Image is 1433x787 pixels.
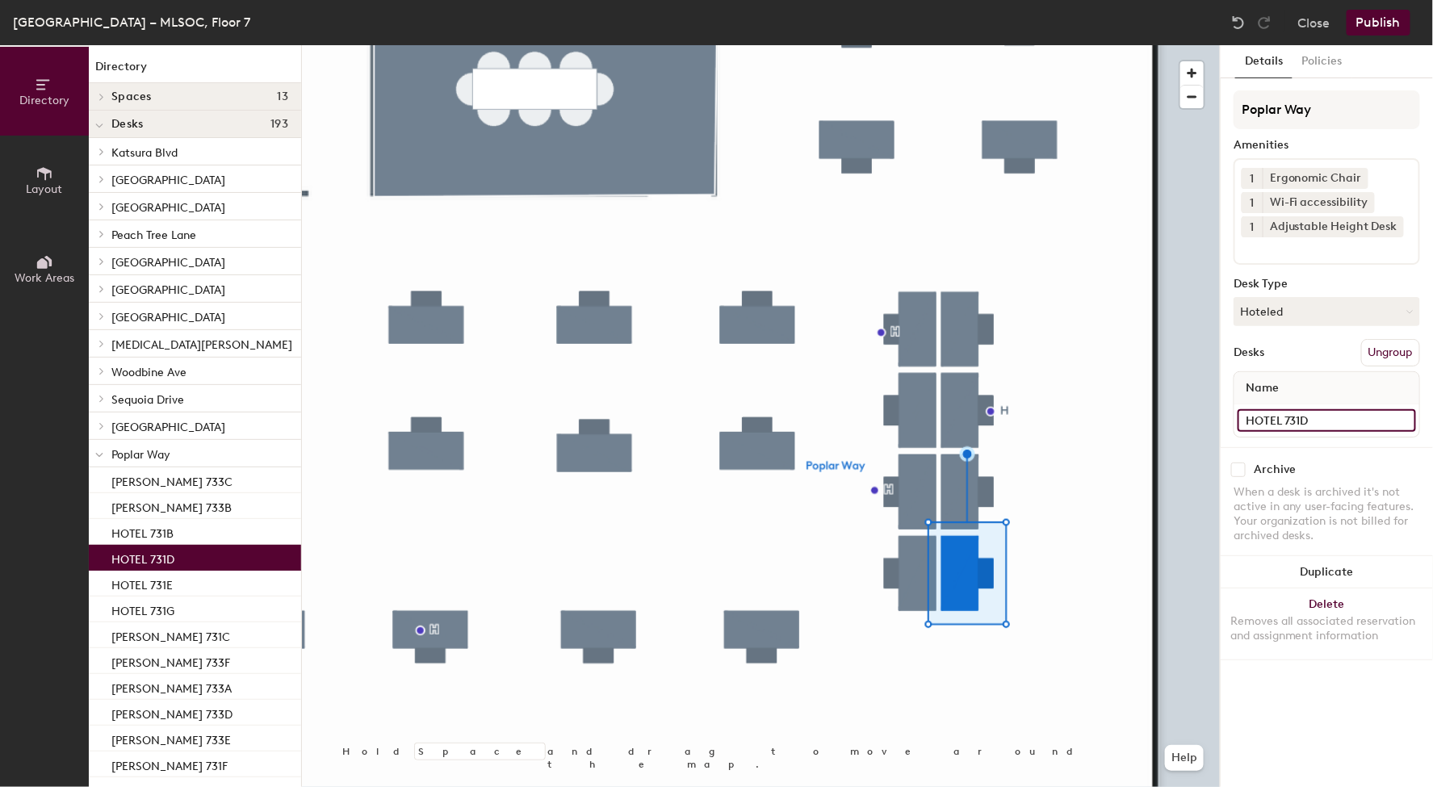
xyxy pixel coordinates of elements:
[1165,745,1204,771] button: Help
[111,283,225,297] span: [GEOGRAPHIC_DATA]
[15,271,74,285] span: Work Areas
[111,448,170,462] span: Poplar Way
[111,729,231,747] p: [PERSON_NAME] 733E
[111,522,174,541] p: HOTEL 731B
[1238,409,1416,432] input: Unnamed desk
[1263,216,1404,237] div: Adjustable Height Desk
[277,90,288,103] span: 13
[111,256,225,270] span: [GEOGRAPHIC_DATA]
[111,146,178,160] span: Katsura Blvd
[1234,485,1420,543] div: When a desk is archived it's not active in any user-facing features. Your organization is not bil...
[111,421,225,434] span: [GEOGRAPHIC_DATA]
[111,118,143,131] span: Desks
[1238,374,1287,403] span: Name
[111,626,230,644] p: [PERSON_NAME] 731C
[111,471,233,489] p: [PERSON_NAME] 733C
[1221,556,1433,588] button: Duplicate
[1242,216,1263,237] button: 1
[1234,278,1420,291] div: Desk Type
[111,548,174,567] p: HOTEL 731D
[111,574,173,592] p: HOTEL 731E
[1230,15,1247,31] img: Undo
[1234,297,1420,326] button: Hoteled
[270,118,288,131] span: 193
[1221,588,1433,659] button: DeleteRemoves all associated reservation and assignment information
[1235,45,1293,78] button: Details
[1234,346,1264,359] div: Desks
[111,228,196,242] span: Peach Tree Lane
[1242,168,1263,189] button: 1
[111,677,232,696] p: [PERSON_NAME] 733A
[111,338,292,352] span: [MEDICAL_DATA][PERSON_NAME]
[19,94,69,107] span: Directory
[111,174,225,187] span: [GEOGRAPHIC_DATA]
[1263,192,1375,213] div: Wi-Fi accessibility
[1293,45,1352,78] button: Policies
[111,703,233,722] p: [PERSON_NAME] 733D
[111,201,225,215] span: [GEOGRAPHIC_DATA]
[1256,15,1272,31] img: Redo
[111,366,186,379] span: Woodbine Ave
[89,58,301,83] h1: Directory
[1254,463,1296,476] div: Archive
[1251,170,1255,187] span: 1
[111,393,184,407] span: Sequoia Drive
[111,311,225,324] span: [GEOGRAPHIC_DATA]
[1230,614,1423,643] div: Removes all associated reservation and assignment information
[1251,219,1255,236] span: 1
[111,651,230,670] p: [PERSON_NAME] 733F
[1251,195,1255,211] span: 1
[111,755,228,773] p: [PERSON_NAME] 731F
[13,12,250,32] div: [GEOGRAPHIC_DATA] – MLSOC, Floor 7
[111,496,232,515] p: [PERSON_NAME] 733B
[27,182,63,196] span: Layout
[1361,339,1420,366] button: Ungroup
[1234,139,1420,152] div: Amenities
[111,600,174,618] p: HOTEL 731G
[1263,168,1368,189] div: Ergonomic Chair
[1298,10,1330,36] button: Close
[111,90,152,103] span: Spaces
[1242,192,1263,213] button: 1
[1347,10,1410,36] button: Publish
